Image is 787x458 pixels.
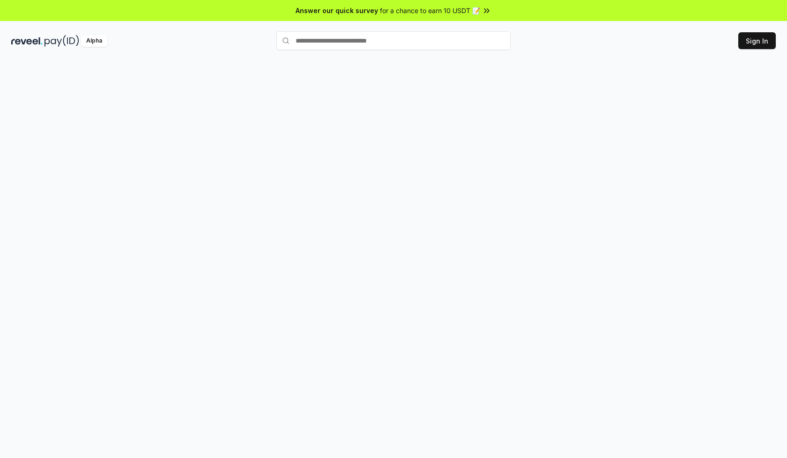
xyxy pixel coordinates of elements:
[11,35,43,47] img: reveel_dark
[380,6,480,15] span: for a chance to earn 10 USDT 📝
[296,6,378,15] span: Answer our quick survey
[81,35,107,47] div: Alpha
[738,32,776,49] button: Sign In
[45,35,79,47] img: pay_id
